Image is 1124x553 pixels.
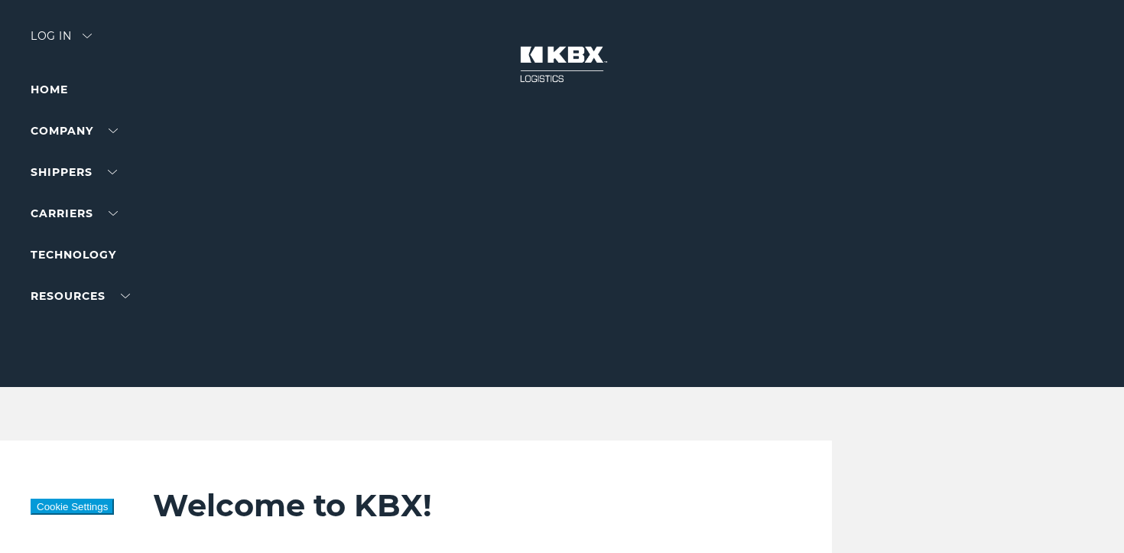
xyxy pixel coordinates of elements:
a: Home [31,83,68,96]
a: RESOURCES [31,289,130,303]
button: Cookie Settings [31,499,114,515]
a: Company [31,124,118,138]
a: Carriers [31,207,118,220]
img: kbx logo [505,31,619,98]
a: SHIPPERS [31,165,117,179]
div: Log in [31,31,92,53]
a: Technology [31,248,116,262]
h2: Welcome to KBX! [153,486,760,525]
img: arrow [83,34,92,38]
